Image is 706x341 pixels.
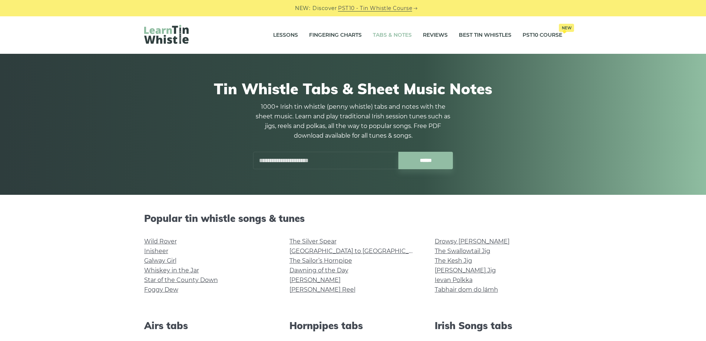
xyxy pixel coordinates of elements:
a: Whiskey in the Jar [144,267,199,274]
a: Wild Rover [144,238,177,245]
a: Best Tin Whistles [459,26,511,45]
a: Lessons [273,26,298,45]
a: Galway Girl [144,257,176,264]
a: Inisheer [144,247,168,255]
a: The Kesh Jig [435,257,472,264]
h2: Hornpipes tabs [289,320,417,331]
a: Tabhair dom do lámh [435,286,498,293]
a: [PERSON_NAME] Reel [289,286,355,293]
a: Tabs & Notes [373,26,412,45]
a: Dawning of the Day [289,267,348,274]
a: Reviews [423,26,448,45]
a: The Swallowtail Jig [435,247,490,255]
a: Star of the County Down [144,276,218,283]
a: The Silver Spear [289,238,337,245]
a: Foggy Dew [144,286,178,293]
a: [PERSON_NAME] Jig [435,267,496,274]
h2: Airs tabs [144,320,272,331]
p: 1000+ Irish tin whistle (penny whistle) tabs and notes with the sheet music. Learn and play tradi... [253,102,453,141]
a: [PERSON_NAME] [289,276,341,283]
a: Drowsy [PERSON_NAME] [435,238,510,245]
h2: Irish Songs tabs [435,320,562,331]
a: The Sailor’s Hornpipe [289,257,352,264]
img: LearnTinWhistle.com [144,25,189,44]
a: Fingering Charts [309,26,362,45]
a: [GEOGRAPHIC_DATA] to [GEOGRAPHIC_DATA] [289,247,426,255]
a: PST10 CourseNew [523,26,562,45]
span: New [559,24,574,32]
a: Ievan Polkka [435,276,473,283]
h1: Tin Whistle Tabs & Sheet Music Notes [144,80,562,98]
h2: Popular tin whistle songs & tunes [144,213,562,224]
